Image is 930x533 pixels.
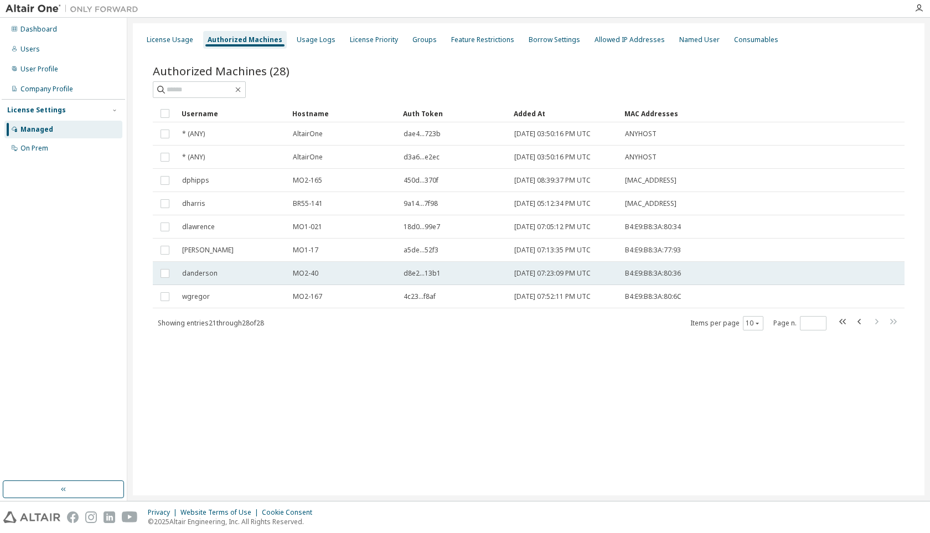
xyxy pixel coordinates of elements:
span: MO2-165 [293,176,322,185]
img: linkedin.svg [104,511,115,523]
p: © 2025 Altair Engineering, Inc. All Rights Reserved. [148,517,319,526]
div: Named User [679,35,720,44]
img: instagram.svg [85,511,97,523]
span: MO1-17 [293,246,318,255]
div: Cookie Consent [262,508,319,517]
div: Username [182,105,283,122]
span: AltairOne [293,130,323,138]
span: MO1-021 [293,222,322,231]
span: [DATE] 08:39:37 PM UTC [514,176,591,185]
span: Items per page [690,316,763,330]
span: [DATE] 07:23:09 PM UTC [514,269,591,278]
span: * (ANY) [182,130,205,138]
div: Auth Token [403,105,505,122]
span: ANYHOST [625,153,657,162]
div: Consumables [734,35,778,44]
div: Added At [514,105,616,122]
img: facebook.svg [67,511,79,523]
span: [DATE] 03:50:16 PM UTC [514,153,591,162]
span: 4c23...f8af [404,292,436,301]
div: Usage Logs [297,35,335,44]
div: Feature Restrictions [451,35,514,44]
span: 450d...370f [404,176,438,185]
button: 10 [746,319,761,328]
span: dharris [182,199,205,208]
div: Groups [412,35,437,44]
div: Hostname [292,105,394,122]
span: d8e2...13b1 [404,269,441,278]
div: User Profile [20,65,58,74]
div: Borrow Settings [529,35,580,44]
span: Showing entries 21 through 28 of 28 [158,318,264,328]
span: dae4...723b [404,130,441,138]
div: Company Profile [20,85,73,94]
div: On Prem [20,144,48,153]
span: dphipps [182,176,209,185]
span: MO2-40 [293,269,318,278]
span: ANYHOST [625,130,657,138]
span: [DATE] 05:12:34 PM UTC [514,199,591,208]
span: B4:E9:B8:3A:80:34 [625,222,681,231]
span: AltairOne [293,153,323,162]
span: [DATE] 03:50:16 PM UTC [514,130,591,138]
span: danderson [182,269,218,278]
span: MO2-167 [293,292,322,301]
span: [DATE] 07:52:11 PM UTC [514,292,591,301]
span: Page n. [773,316,826,330]
span: B4:E9:B8:3A:80:6C [625,292,681,301]
span: wgregor [182,292,210,301]
span: 9a14...7f98 [404,199,438,208]
span: B4:E9:B8:3A:80:36 [625,269,681,278]
span: 18d0...99e7 [404,222,440,231]
div: Dashboard [20,25,57,34]
span: Authorized Machines (28) [153,63,290,79]
div: Allowed IP Addresses [595,35,665,44]
div: License Priority [350,35,398,44]
span: dlawrence [182,222,215,231]
div: MAC Addresses [624,105,788,122]
span: d3a6...e2ec [404,153,440,162]
span: [PERSON_NAME] [182,246,234,255]
img: altair_logo.svg [3,511,60,523]
span: [MAC_ADDRESS] [625,199,676,208]
div: Users [20,45,40,54]
span: * (ANY) [182,153,205,162]
div: Authorized Machines [208,35,282,44]
span: [DATE] 07:05:12 PM UTC [514,222,591,231]
div: License Settings [7,106,66,115]
span: [MAC_ADDRESS] [625,176,676,185]
span: [DATE] 07:13:35 PM UTC [514,246,591,255]
div: License Usage [147,35,193,44]
span: BR55-141 [293,199,323,208]
div: Managed [20,125,53,134]
div: Privacy [148,508,180,517]
img: Altair One [6,3,144,14]
span: a5de...52f3 [404,246,438,255]
div: Website Terms of Use [180,508,262,517]
span: B4:E9:B8:3A:77:93 [625,246,681,255]
img: youtube.svg [122,511,138,523]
